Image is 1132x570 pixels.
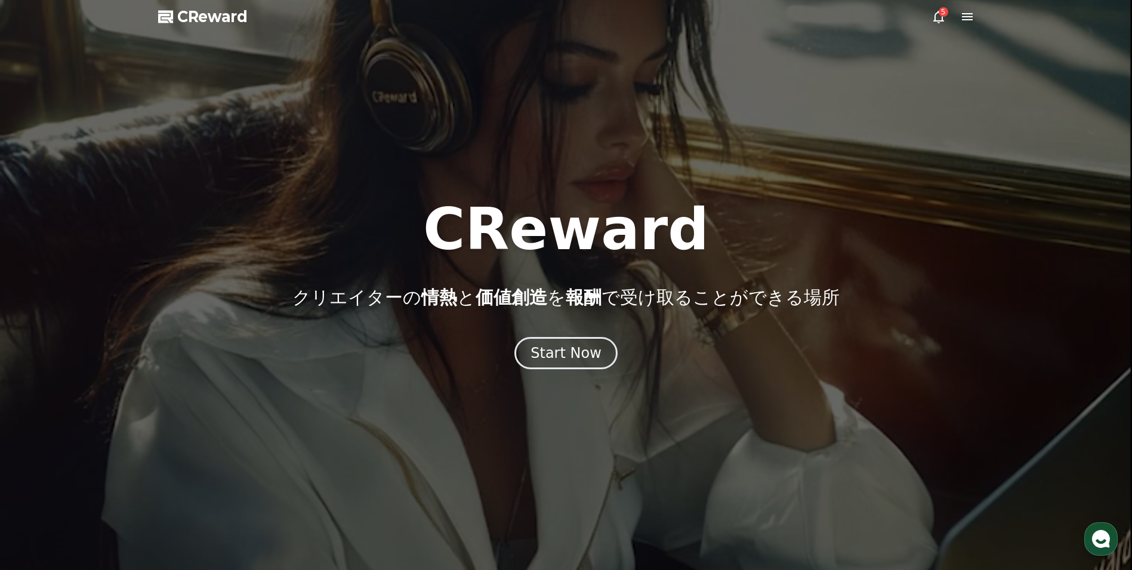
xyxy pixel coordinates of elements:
a: Start Now [514,349,618,360]
span: 報酬 [566,287,602,308]
h1: CReward [423,201,709,258]
a: 5 [931,10,946,24]
div: 5 [939,7,948,17]
span: CReward [177,7,248,26]
button: Start Now [514,337,618,369]
div: Start Now [530,344,602,363]
a: CReward [158,7,248,26]
p: クリエイターの と を で受け取ることができる場所 [292,287,840,308]
span: 情熱 [421,287,457,308]
span: 価値創造 [476,287,547,308]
